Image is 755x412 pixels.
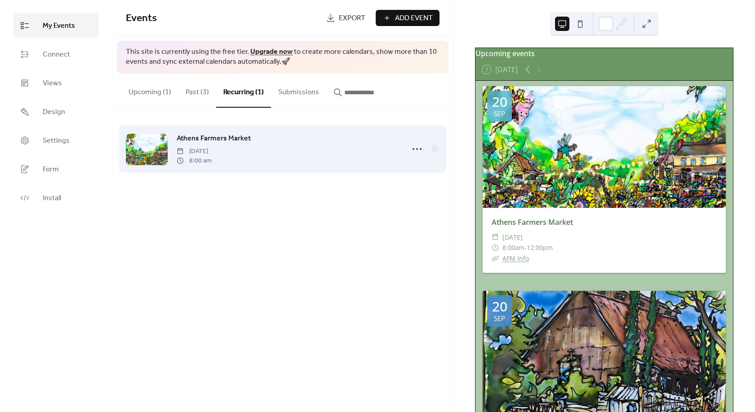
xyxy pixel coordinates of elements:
[475,48,733,59] div: Upcoming events
[43,107,65,118] span: Design
[13,13,98,38] a: My Events
[216,74,271,108] button: Recurring (1)
[43,21,75,31] span: My Events
[13,100,98,124] a: Design
[524,242,527,253] span: -
[271,74,326,107] button: Submissions
[492,253,499,264] div: ​
[13,71,98,95] a: Views
[527,242,553,253] span: 12:00pm
[502,254,529,263] a: AFM Info
[177,156,212,166] span: 8:00 am
[339,13,365,24] span: Export
[320,10,372,26] a: Export
[177,147,212,156] span: [DATE]
[494,110,505,117] div: Sep
[43,49,70,60] span: Connect
[121,74,178,107] button: Upcoming (1)
[13,128,98,153] a: Settings
[126,9,157,28] span: Events
[126,47,440,67] span: This site is currently using the free tier. to create more calendars, show more than 10 events an...
[492,300,507,313] div: 20
[43,164,59,175] span: Form
[492,217,573,227] a: Athens Farmers Market
[502,242,524,253] span: 8:00am
[250,45,293,59] a: Upgrade now
[492,95,507,109] div: 20
[178,74,216,107] button: Past (3)
[13,186,98,210] a: Install
[43,136,70,146] span: Settings
[395,13,433,24] span: Add Event
[43,193,61,204] span: Install
[177,133,251,145] a: Athens Farmers Market
[494,315,505,322] div: Sep
[492,232,499,243] div: ​
[177,133,251,144] span: Athens Farmers Market
[492,242,499,253] div: ​
[13,157,98,181] a: Form
[13,42,98,66] a: Connect
[43,78,62,89] span: Views
[376,10,440,26] button: Add Event
[502,232,523,243] span: [DATE]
